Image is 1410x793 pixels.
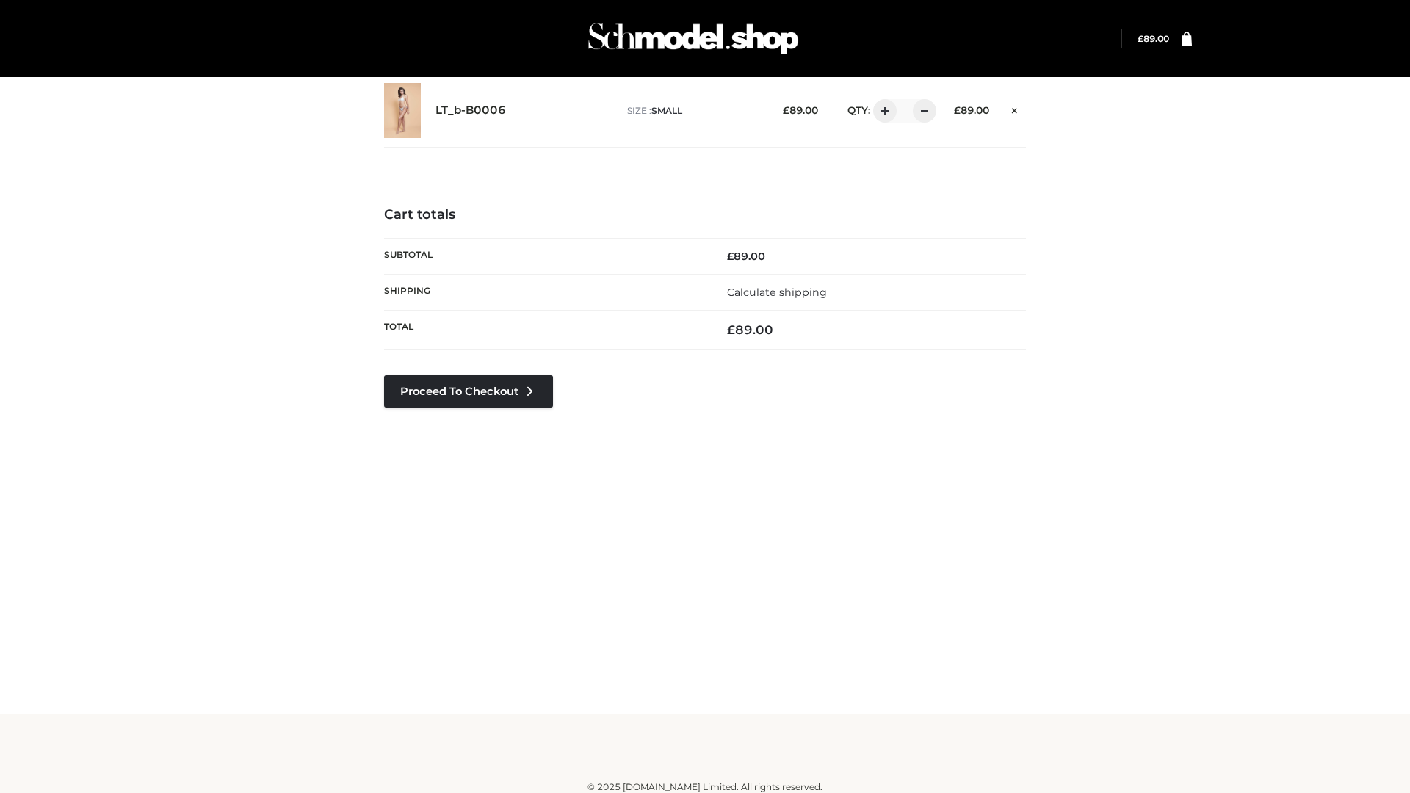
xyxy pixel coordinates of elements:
th: Total [384,311,705,350]
bdi: 89.00 [783,104,818,116]
a: Proceed to Checkout [384,375,553,408]
a: Remove this item [1004,99,1026,118]
span: £ [727,322,735,337]
h4: Cart totals [384,207,1026,223]
a: Calculate shipping [727,286,827,299]
span: £ [783,104,789,116]
a: £89.00 [1138,33,1169,44]
span: £ [1138,33,1143,44]
div: QTY: [833,99,931,123]
th: Shipping [384,274,705,310]
p: size : [627,104,760,117]
span: £ [954,104,961,116]
bdi: 89.00 [727,250,765,263]
bdi: 89.00 [727,322,773,337]
img: LT_b-B0006 - SMALL [384,83,421,138]
bdi: 89.00 [1138,33,1169,44]
a: LT_b-B0006 [435,104,506,117]
bdi: 89.00 [954,104,989,116]
span: £ [727,250,734,263]
img: Schmodel Admin 964 [583,10,803,68]
th: Subtotal [384,238,705,274]
span: SMALL [651,105,682,116]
